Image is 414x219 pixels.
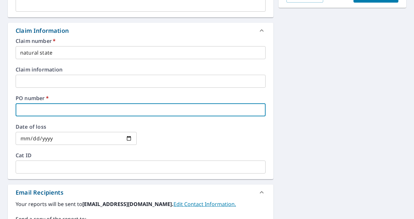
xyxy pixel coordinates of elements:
b: [EMAIL_ADDRESS][DOMAIN_NAME]. [82,200,173,208]
div: Email Recipients [8,185,273,200]
label: Cat ID [16,153,266,158]
a: EditContactInfo [173,200,236,208]
label: PO number [16,96,266,101]
label: Claim number [16,38,266,44]
label: Date of loss [16,124,137,129]
div: Claim Information [8,23,273,38]
div: Email Recipients [16,188,63,197]
div: Claim Information [16,26,69,35]
label: Your reports will be sent to [16,200,266,208]
label: Claim information [16,67,266,72]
